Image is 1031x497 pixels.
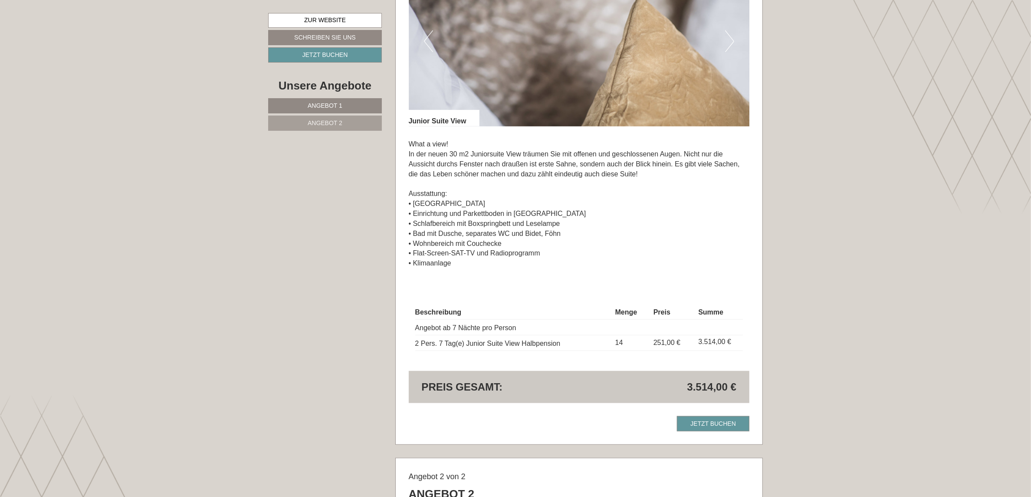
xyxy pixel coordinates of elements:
div: Unsere Angebote [268,78,382,94]
a: Jetzt buchen [268,47,382,63]
a: Zur Website [268,13,382,28]
td: 3.514,00 € [695,335,743,351]
button: Next [725,30,734,52]
th: Beschreibung [415,306,612,319]
span: 3.514,00 € [687,380,736,394]
button: Previous [424,30,433,52]
a: Schreiben Sie uns [268,30,382,45]
span: 251,00 € [653,339,680,346]
td: 14 [612,335,650,351]
th: Preis [650,306,695,319]
td: 2 Pers. 7 Tag(e) Junior Suite View Halbpension [415,335,612,351]
td: Angebot ab 7 Nächte pro Person [415,319,612,335]
p: What a view! In der neuen 30 m2 Juniorsuite View träumen Sie mit offenen und geschlossenen Augen.... [409,139,750,268]
span: Angebot 1 [308,102,342,109]
div: Junior Suite View [409,110,479,126]
span: Angebot 2 von 2 [409,472,466,481]
div: Preis gesamt: [415,380,579,394]
th: Menge [612,306,650,319]
span: Angebot 2 [308,119,342,126]
th: Summe [695,306,743,319]
a: Jetzt buchen [677,416,749,431]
